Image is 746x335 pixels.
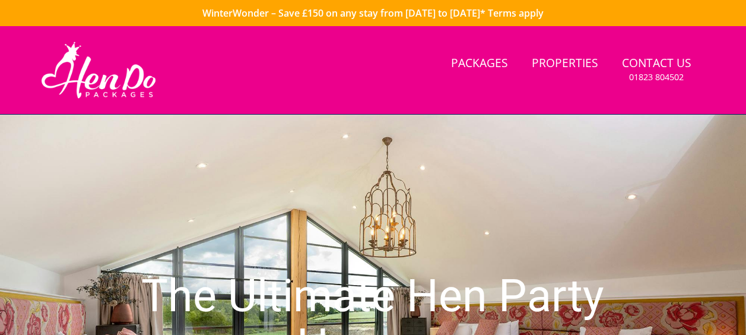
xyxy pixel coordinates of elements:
small: 01823 804502 [629,71,684,83]
a: Contact Us01823 804502 [617,50,696,89]
a: Packages [446,50,513,77]
img: Hen Do Packages [36,40,161,100]
a: Properties [527,50,603,77]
